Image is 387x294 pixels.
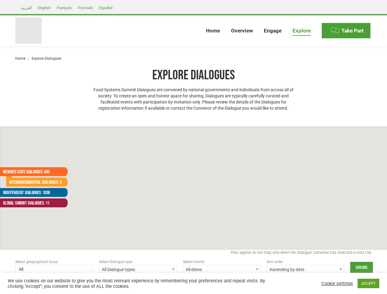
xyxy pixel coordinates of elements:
[15,56,25,61] a: Home
[321,281,353,286] a: Cookie settings
[90,67,297,84] h1: Explore Dialogues
[99,265,176,273] span: All Dialogue types
[18,4,35,11] a: العربية
[183,265,260,274] span: All dates
[99,265,176,274] span: All Dialogue types
[15,17,42,44] img: Food Systems Summit Dialogues
[267,265,344,273] span: Ascending by date
[54,4,75,11] a: Français
[293,28,311,34] span: Explore
[341,28,364,34] span: Take Part
[90,87,297,111] p: Food Systems Summit Dialogues are convened by national governments and individuals from across al...
[75,4,96,11] a: Русский
[21,6,32,10] span: العربية
[330,26,340,35] img: Menu icon
[267,259,344,265] div: Sort order
[15,250,372,259] div: Pins appear on the map only when the Dialogue Convenor has selected a host city.
[206,28,220,34] span: Home
[96,4,116,11] a: Español
[15,259,93,265] div: Select geographical focus
[267,265,344,274] span: Ascending by date
[8,278,268,289] div: We use cookies on our website to give you the most relevant experience by remembering your prefer...
[57,6,72,10] span: Français
[350,262,373,273] input: Explore
[35,4,54,11] a: English
[358,279,379,288] a: ACCEPT
[99,259,176,265] div: Select Dialogue type
[38,6,51,10] span: English
[231,28,253,34] span: Overview
[183,259,260,265] div: Select month
[264,28,282,34] span: Engage
[78,6,93,10] span: Русский
[99,6,112,10] span: Español
[6,178,62,187] a: Intergovernmental Dialogues: 6
[183,265,260,273] span: All dates
[32,56,61,61] span: Explore Dialogues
